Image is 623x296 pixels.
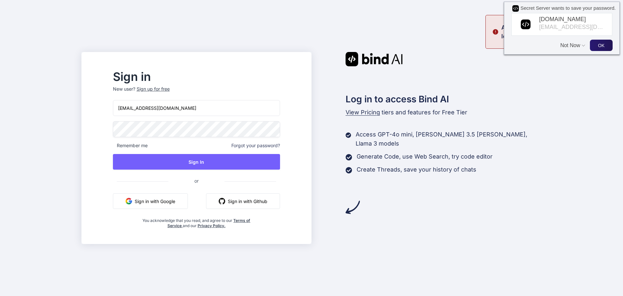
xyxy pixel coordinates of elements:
input: Login or Email [113,100,280,116]
a: Terms of Service [167,218,250,228]
p: Create Threads, save your history of chats [357,165,476,174]
img: arrow [346,200,360,214]
img: google [126,198,132,204]
button: Sign in with Github [206,193,280,209]
h2: Log in to access Bind AI [346,92,542,106]
a: Privacy Policy. [198,223,226,228]
div: Sign up for free [137,86,170,92]
button: Sign In [113,154,280,170]
span: View Pricing [346,109,380,116]
button: Sign in with Google [113,193,188,209]
h2: Sign in [113,71,280,82]
p: New user? [113,86,280,100]
p: An unexpected error occurred during login. [501,23,611,41]
img: alert [492,23,499,41]
span: or [168,173,225,189]
img: github [219,198,225,204]
span: Remember me [113,142,148,149]
p: Access GPT-4o mini, [PERSON_NAME] 3.5 [PERSON_NAME], Llama 3 models [356,130,542,148]
img: Bind AI logo [346,52,403,66]
span: Forgot your password? [231,142,280,149]
p: Generate Code, use Web Search, try code editor [357,152,493,161]
p: tiers and features for Free Tier [346,108,542,117]
div: You acknowledge that you read, and agree to our and our [141,214,252,228]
